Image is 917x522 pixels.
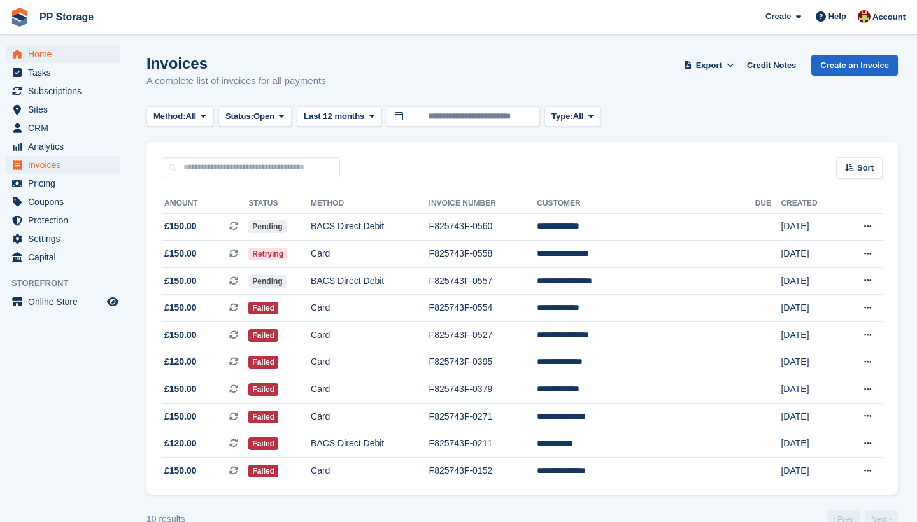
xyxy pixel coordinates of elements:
span: Capital [28,248,104,266]
span: Failed [248,465,278,477]
span: Type: [551,110,573,123]
h1: Invoices [146,55,326,72]
span: Failed [248,329,278,342]
td: [DATE] [781,241,839,268]
td: Card [311,403,429,430]
span: £150.00 [164,464,197,477]
td: [DATE] [781,322,839,349]
a: menu [6,248,120,266]
span: Pending [248,275,286,288]
span: £150.00 [164,301,197,314]
td: [DATE] [781,430,839,458]
p: A complete list of invoices for all payments [146,74,326,88]
span: Subscriptions [28,82,104,100]
span: Failed [248,437,278,450]
a: menu [6,82,120,100]
td: F825743F-0379 [429,376,537,404]
th: Due [755,194,781,214]
span: Online Store [28,293,104,311]
button: Export [681,55,737,76]
td: [DATE] [781,295,839,322]
span: £120.00 [164,355,197,369]
td: Card [311,349,429,376]
span: Invoices [28,156,104,174]
a: PP Storage [34,6,99,27]
span: Home [28,45,104,63]
span: Coupons [28,193,104,211]
a: Preview store [105,294,120,309]
td: Card [311,376,429,404]
span: Sites [28,101,104,118]
span: Last 12 months [304,110,364,123]
a: menu [6,156,120,174]
a: menu [6,119,120,137]
td: F825743F-0560 [429,213,537,241]
span: £150.00 [164,410,197,423]
a: Credit Notes [742,55,801,76]
td: BACS Direct Debit [311,267,429,295]
th: Status [248,194,311,214]
span: Failed [248,411,278,423]
span: Account [872,11,906,24]
span: Settings [28,230,104,248]
span: Failed [248,356,278,369]
th: Customer [537,194,755,214]
span: Retrying [248,248,287,260]
span: £150.00 [164,247,197,260]
button: Type: All [544,106,601,127]
td: F825743F-0557 [429,267,537,295]
span: Help [828,10,846,23]
span: Storefront [11,277,127,290]
span: £150.00 [164,383,197,396]
td: BACS Direct Debit [311,430,429,458]
span: Analytics [28,138,104,155]
td: [DATE] [781,213,839,241]
button: Status: Open [218,106,292,127]
td: F825743F-0271 [429,403,537,430]
span: All [573,110,584,123]
span: Method: [153,110,186,123]
td: F825743F-0558 [429,241,537,268]
td: F825743F-0395 [429,349,537,376]
th: Amount [162,194,248,214]
a: menu [6,101,120,118]
span: Pending [248,220,286,233]
span: Tasks [28,64,104,81]
img: Max Allen [858,10,871,23]
span: £150.00 [164,220,197,233]
td: F825743F-0554 [429,295,537,322]
span: Export [696,59,722,72]
td: BACS Direct Debit [311,213,429,241]
a: menu [6,45,120,63]
a: menu [6,193,120,211]
th: Invoice Number [429,194,537,214]
a: menu [6,230,120,248]
a: menu [6,64,120,81]
td: [DATE] [781,349,839,376]
td: [DATE] [781,267,839,295]
span: £120.00 [164,437,197,450]
a: menu [6,138,120,155]
span: Protection [28,211,104,229]
a: menu [6,211,120,229]
span: Pricing [28,174,104,192]
button: Last 12 months [297,106,381,127]
span: Sort [857,162,874,174]
th: Created [781,194,839,214]
td: Card [311,458,429,484]
span: Failed [248,383,278,396]
span: £150.00 [164,328,197,342]
td: [DATE] [781,458,839,484]
td: Card [311,241,429,268]
span: Status: [225,110,253,123]
a: menu [6,293,120,311]
td: [DATE] [781,376,839,404]
span: CRM [28,119,104,137]
td: Card [311,322,429,349]
span: Open [253,110,274,123]
th: Method [311,194,429,214]
td: F825743F-0152 [429,458,537,484]
td: F825743F-0211 [429,430,537,458]
span: Create [765,10,791,23]
td: Card [311,295,429,322]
